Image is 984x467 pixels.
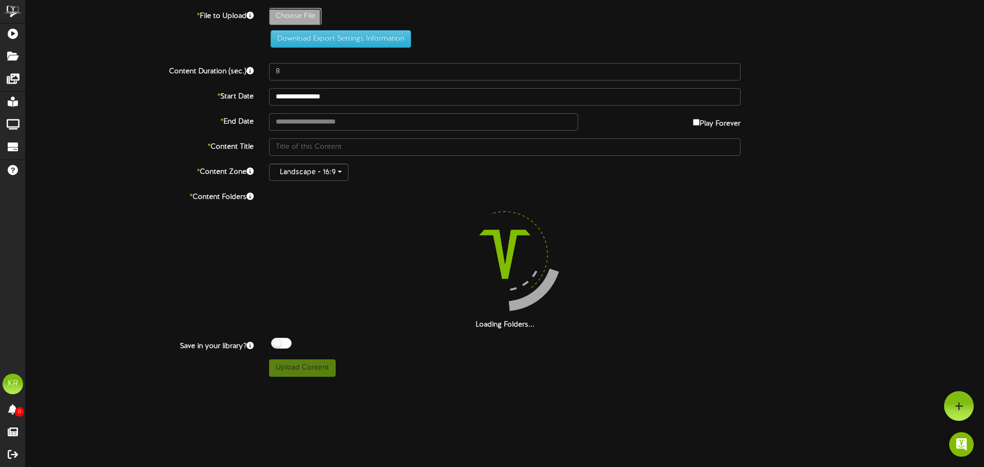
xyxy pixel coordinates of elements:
div: Open Intercom Messenger [949,432,974,457]
button: Landscape - 16:9 [269,164,348,181]
span: 0 [15,407,24,417]
label: Content Zone [18,164,261,177]
a: Download Export Settings Information [265,35,411,43]
button: Upload Content [269,359,336,377]
label: Content Duration (sec.) [18,63,261,77]
label: Save in your library? [18,338,261,352]
label: Content Title [18,138,261,152]
div: KR [3,374,23,394]
label: File to Upload [18,8,261,22]
label: End Date [18,113,261,127]
label: Play Forever [693,113,741,129]
button: Download Export Settings Information [271,30,411,48]
label: Start Date [18,88,261,102]
input: Play Forever [693,119,700,126]
input: Title of this Content [269,138,741,156]
strong: Loading Folders... [476,321,535,329]
label: Content Folders [18,189,261,202]
img: loading-spinner-4.png [439,189,570,320]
